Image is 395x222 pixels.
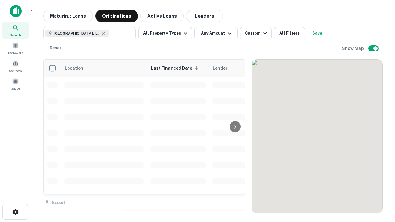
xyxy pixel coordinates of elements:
a: Saved [2,76,29,92]
button: Reset [46,42,65,54]
a: Search [2,22,29,39]
a: Contacts [2,58,29,74]
a: Borrowers [2,40,29,56]
iframe: Chat Widget [364,173,395,202]
h6: Show Map [342,45,365,52]
button: Custom [240,27,272,39]
th: Lender [209,60,308,77]
button: Lenders [186,10,223,22]
th: Location [61,60,147,77]
div: Custom [245,30,269,37]
span: Location [64,64,91,72]
button: Save your search to get updates of matches that match your search criteria. [307,27,327,39]
span: [GEOGRAPHIC_DATA], [GEOGRAPHIC_DATA] [54,31,100,36]
button: All Filters [274,27,305,39]
span: Borrowers [8,50,23,55]
span: Lender [213,64,227,72]
div: 0 0 [252,60,382,213]
span: Last Financed Date [151,64,200,72]
span: Contacts [9,68,22,73]
button: Maturing Loans [43,10,93,22]
button: Originations [95,10,138,22]
button: All Property Types [138,27,192,39]
th: Last Financed Date [147,60,209,77]
button: Active Loans [140,10,184,22]
span: Saved [11,86,20,91]
img: capitalize-icon.png [10,5,22,17]
button: Any Amount [194,27,238,39]
span: Search [10,32,21,37]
